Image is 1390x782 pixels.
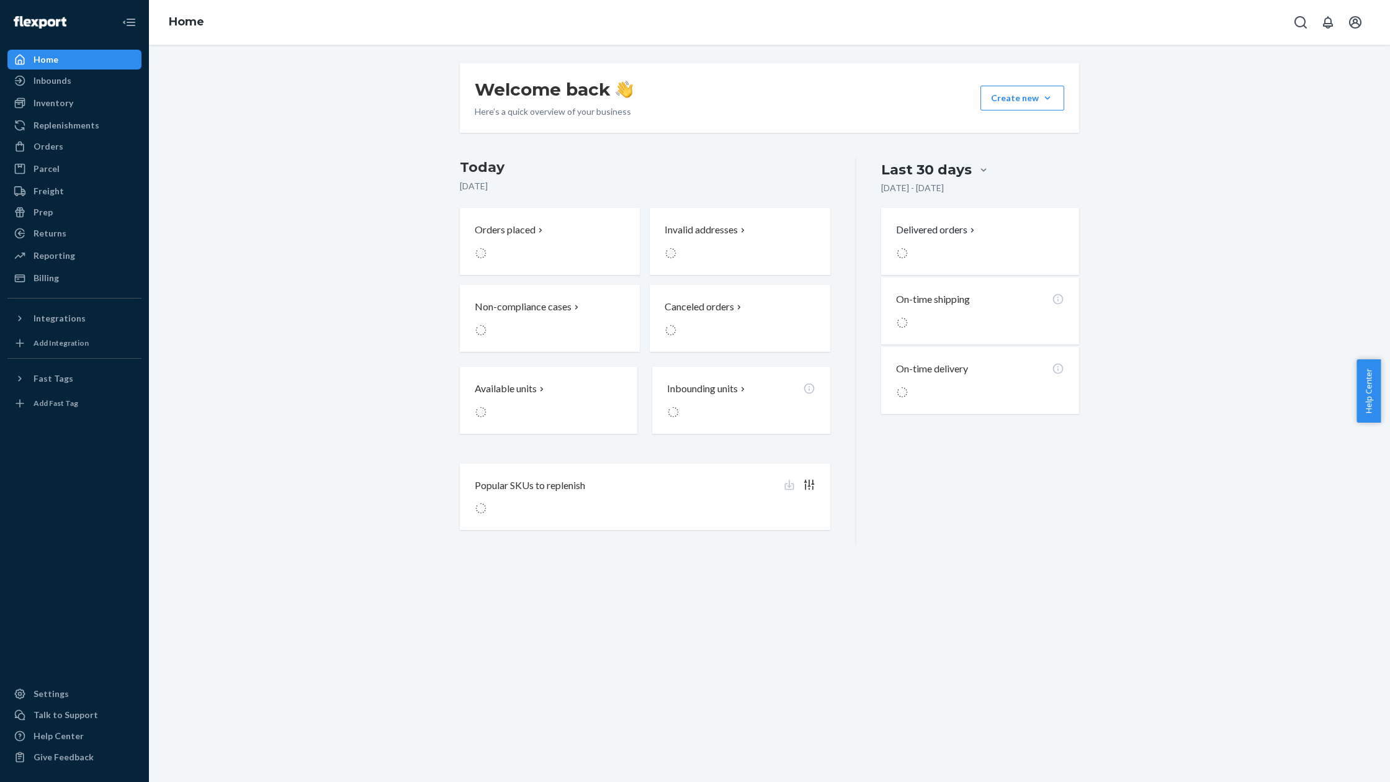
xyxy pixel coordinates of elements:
[7,223,141,243] a: Returns
[896,223,977,237] button: Delivered orders
[665,223,738,237] p: Invalid addresses
[7,202,141,222] a: Prep
[650,285,830,352] button: Canceled orders
[1288,10,1313,35] button: Open Search Box
[881,160,972,179] div: Last 30 days
[475,106,633,118] p: Here’s a quick overview of your business
[7,747,141,767] button: Give Feedback
[7,115,141,135] a: Replenishments
[460,367,637,434] button: Available units
[34,206,53,218] div: Prep
[7,50,141,70] a: Home
[1343,10,1368,35] button: Open account menu
[7,246,141,266] a: Reporting
[7,705,141,725] button: Talk to Support
[34,74,71,87] div: Inbounds
[7,684,141,704] a: Settings
[7,159,141,179] a: Parcel
[1316,10,1340,35] button: Open notifications
[616,81,633,98] img: hand-wave emoji
[7,726,141,746] a: Help Center
[475,300,572,314] p: Non-compliance cases
[7,181,141,201] a: Freight
[34,709,98,721] div: Talk to Support
[896,292,970,307] p: On-time shipping
[34,272,59,284] div: Billing
[34,163,60,175] div: Parcel
[34,140,63,153] div: Orders
[460,158,830,178] h3: Today
[980,86,1064,110] button: Create new
[34,53,58,66] div: Home
[460,180,830,192] p: [DATE]
[34,372,73,385] div: Fast Tags
[159,4,214,40] ol: breadcrumbs
[460,208,640,275] button: Orders placed
[475,223,536,237] p: Orders placed
[7,308,141,328] button: Integrations
[34,338,89,348] div: Add Integration
[7,393,141,413] a: Add Fast Tag
[652,367,830,434] button: Inbounding units
[7,333,141,353] a: Add Integration
[896,362,968,376] p: On-time delivery
[475,479,585,493] p: Popular SKUs to replenish
[665,300,734,314] p: Canceled orders
[475,382,537,396] p: Available units
[34,312,86,325] div: Integrations
[34,688,69,700] div: Settings
[1356,359,1381,423] button: Help Center
[169,15,204,29] a: Home
[34,97,73,109] div: Inventory
[117,10,141,35] button: Close Navigation
[7,71,141,91] a: Inbounds
[34,249,75,262] div: Reporting
[881,182,944,194] p: [DATE] - [DATE]
[460,285,640,352] button: Non-compliance cases
[667,382,738,396] p: Inbounding units
[7,369,141,389] button: Fast Tags
[34,398,78,408] div: Add Fast Tag
[7,137,141,156] a: Orders
[34,751,94,763] div: Give Feedback
[34,227,66,240] div: Returns
[475,78,633,101] h1: Welcome back
[34,185,64,197] div: Freight
[7,268,141,288] a: Billing
[650,208,830,275] button: Invalid addresses
[14,16,66,29] img: Flexport logo
[34,119,99,132] div: Replenishments
[34,730,84,742] div: Help Center
[7,93,141,113] a: Inventory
